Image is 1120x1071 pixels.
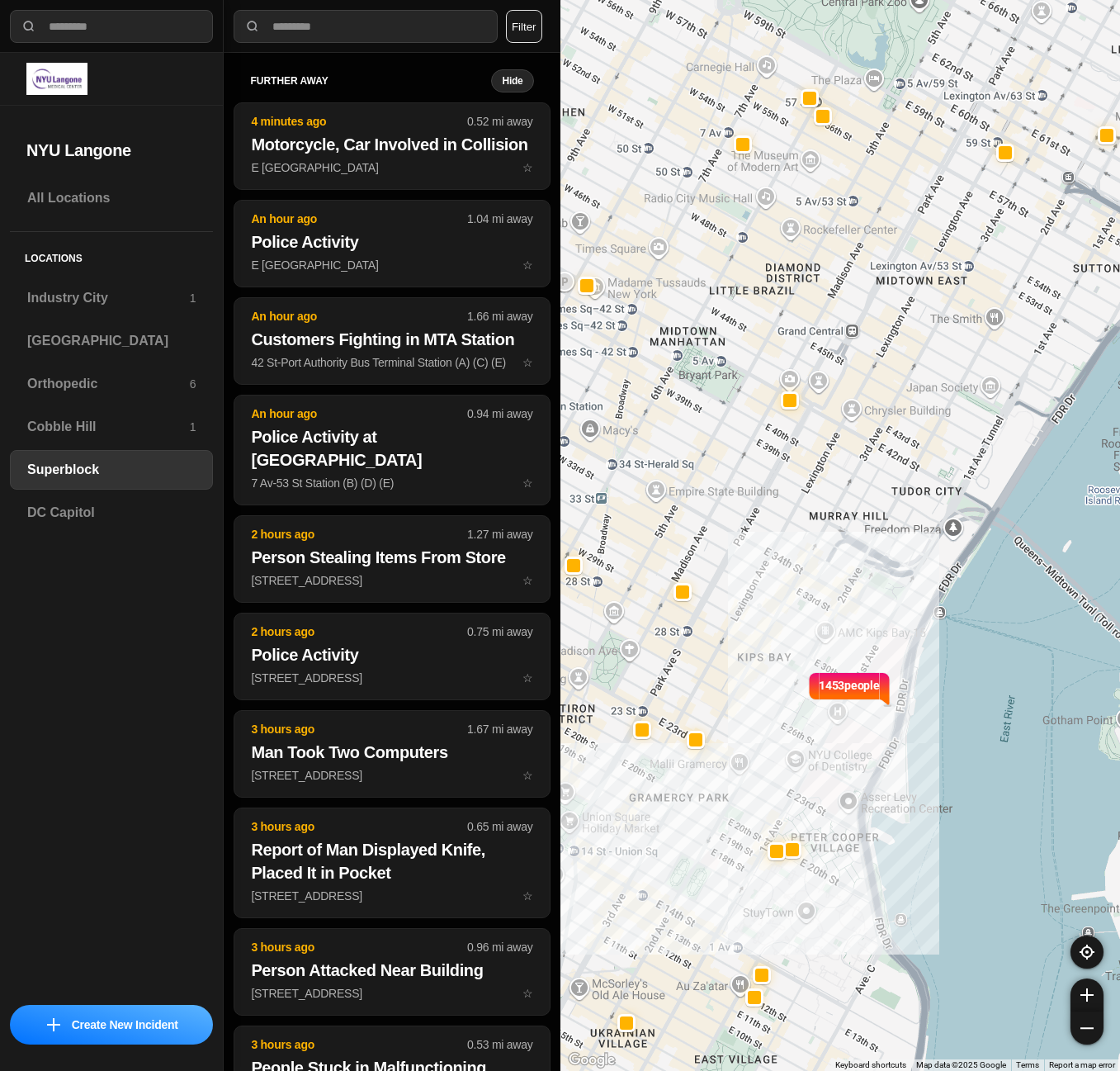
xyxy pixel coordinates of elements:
[251,959,532,982] h2: Person Attacked Near Building
[251,1036,467,1053] p: 3 hours ago
[26,139,196,162] h2: NYU Langone
[251,328,532,351] h2: Customers Fighting in MTA Station
[522,987,533,1000] span: star
[234,355,550,369] a: An hour ago1.66 mi awayCustomers Fighting in MTA Station42 St-Port Authority Bus Terminal Station...
[916,1060,1006,1069] span: Map data ©2025 Google
[10,450,213,490] a: Superblock
[251,818,467,835] p: 3 hours ago
[1070,979,1103,1012] button: zoom-in
[467,308,532,325] p: 1.66 mi away
[234,889,550,903] a: 3 hours ago0.65 mi awayReport of Man Displayed Knife, Placed It in Pocket[STREET_ADDRESS]star
[806,671,819,707] img: notch
[251,670,532,686] p: [STREET_ADDRESS]
[522,671,533,685] span: star
[27,503,196,523] h3: DC Capitol
[251,257,532,273] p: E [GEOGRAPHIC_DATA]
[467,623,532,640] p: 0.75 mi away
[835,1059,906,1071] button: Keyboard shortcuts
[251,133,532,156] h2: Motorcycle, Car Involved in Collision
[1080,1021,1094,1035] img: zoom-out
[467,211,532,227] p: 1.04 mi away
[190,419,196,435] p: 1
[467,405,532,422] p: 0.94 mi away
[251,741,532,764] h2: Man Took Two Computers
[27,288,190,308] h3: Industry City
[190,290,196,306] p: 1
[522,769,533,782] span: star
[467,939,532,955] p: 0.96 mi away
[251,475,532,491] p: 7 Av-53 St Station (B) (D) (E)
[234,710,550,798] button: 3 hours ago1.67 mi awayMan Took Two Computers[STREET_ADDRESS]star
[10,1005,213,1045] button: iconCreate New Incident
[251,643,532,666] h2: Police Activity
[251,308,467,325] p: An hour ago
[234,986,550,1000] a: 3 hours ago0.96 mi awayPerson Attacked Near Building[STREET_ADDRESS]star
[27,374,190,394] h3: Orthopedic
[1049,1060,1115,1069] a: Report a map error
[10,364,213,404] a: Orthopedic6
[10,321,213,361] a: [GEOGRAPHIC_DATA]
[26,63,87,95] img: logo
[522,476,533,490] span: star
[522,574,533,587] span: star
[522,356,533,369] span: star
[251,526,467,543] p: 2 hours ago
[251,405,467,422] p: An hour ago
[522,161,533,174] span: star
[72,1017,178,1033] p: Create New Incident
[522,889,533,903] span: star
[234,808,550,918] button: 3 hours ago0.65 mi awayReport of Man Displayed Knife, Placed It in Pocket[STREET_ADDRESS]star
[467,818,532,835] p: 0.65 mi away
[467,113,532,130] p: 0.52 mi away
[1080,945,1094,960] img: recenter
[251,623,467,640] p: 2 hours ago
[234,102,550,190] button: 4 minutes ago0.52 mi awayMotorcycle, Car Involved in CollisionE [GEOGRAPHIC_DATA]star
[251,838,532,884] h2: Report of Man Displayed Knife, Placed It in Pocket
[1070,1012,1103,1045] button: zoom-out
[491,69,533,92] button: Hide
[27,417,190,437] h3: Cobble Hill
[234,573,550,587] a: 2 hours ago1.27 mi awayPerson Stealing Items From Store[STREET_ADDRESS]star
[506,10,542,43] button: Filter
[10,278,213,318] a: Industry City1
[10,178,213,218] a: All Locations
[565,1050,619,1071] img: Google
[251,572,532,589] p: [STREET_ADDRESS]
[47,1018,60,1031] img: icon
[21,18,37,35] img: search
[234,200,550,287] button: An hour ago1.04 mi awayPolice ActivityE [GEOGRAPHIC_DATA]star
[502,74,522,88] small: Hide
[234,476,550,490] a: An hour ago0.94 mi awayPolice Activity at [GEOGRAPHIC_DATA]7 Av-53 St Station (B) (D) (E)star
[234,258,550,272] a: An hour ago1.04 mi awayPolice ActivityE [GEOGRAPHIC_DATA]star
[10,407,213,447] a: Cobble Hill1
[234,297,550,385] button: An hour ago1.66 mi awayCustomers Fighting in MTA Station42 St-Port Authority Bus Terminal Station...
[251,230,532,254] h2: Police Activity
[190,376,196,392] p: 6
[467,1036,532,1053] p: 0.53 mi away
[251,985,532,1002] p: [STREET_ADDRESS]
[251,159,532,176] p: E [GEOGRAPHIC_DATA]
[565,1050,619,1071] a: Open this area in Google Maps (opens a new window)
[234,671,550,685] a: 2 hours ago0.75 mi awayPolice Activity[STREET_ADDRESS]star
[251,767,532,784] p: [STREET_ADDRESS]
[879,671,891,707] img: notch
[234,768,550,782] a: 3 hours ago1.67 mi awayMan Took Two Computers[STREET_ADDRESS]star
[10,232,213,278] h5: Locations
[27,188,196,208] h3: All Locations
[234,395,550,505] button: An hour ago0.94 mi awayPolice Activity at [GEOGRAPHIC_DATA]7 Av-53 St Station (B) (D) (E)star
[251,546,532,569] h2: Person Stealing Items From Store
[467,526,532,543] p: 1.27 mi away
[522,258,533,272] span: star
[251,888,532,904] p: [STREET_ADDRESS]
[27,460,196,480] h3: Superblock
[251,113,467,130] p: 4 minutes ago
[234,515,550,603] button: 2 hours ago1.27 mi awayPerson Stealing Items From Store[STREET_ADDRESS]star
[251,939,467,955] p: 3 hours ago
[10,493,213,533] a: DC Capitol
[251,721,467,737] p: 3 hours ago
[251,211,467,227] p: An hour ago
[1070,936,1103,969] button: recenter
[27,331,196,351] h3: [GEOGRAPHIC_DATA]
[251,425,532,472] h2: Police Activity at [GEOGRAPHIC_DATA]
